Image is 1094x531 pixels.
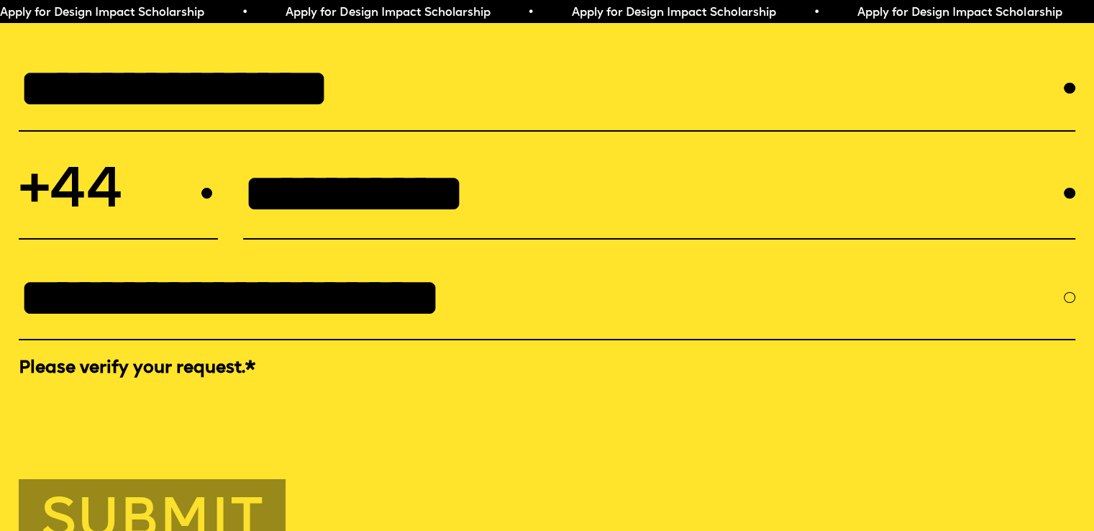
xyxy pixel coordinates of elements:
label: Please verify your request. [19,357,1075,381]
iframe: reCAPTCHA [19,384,237,440]
span: • [241,7,247,19]
span: • [813,7,819,19]
span: • [527,7,534,19]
